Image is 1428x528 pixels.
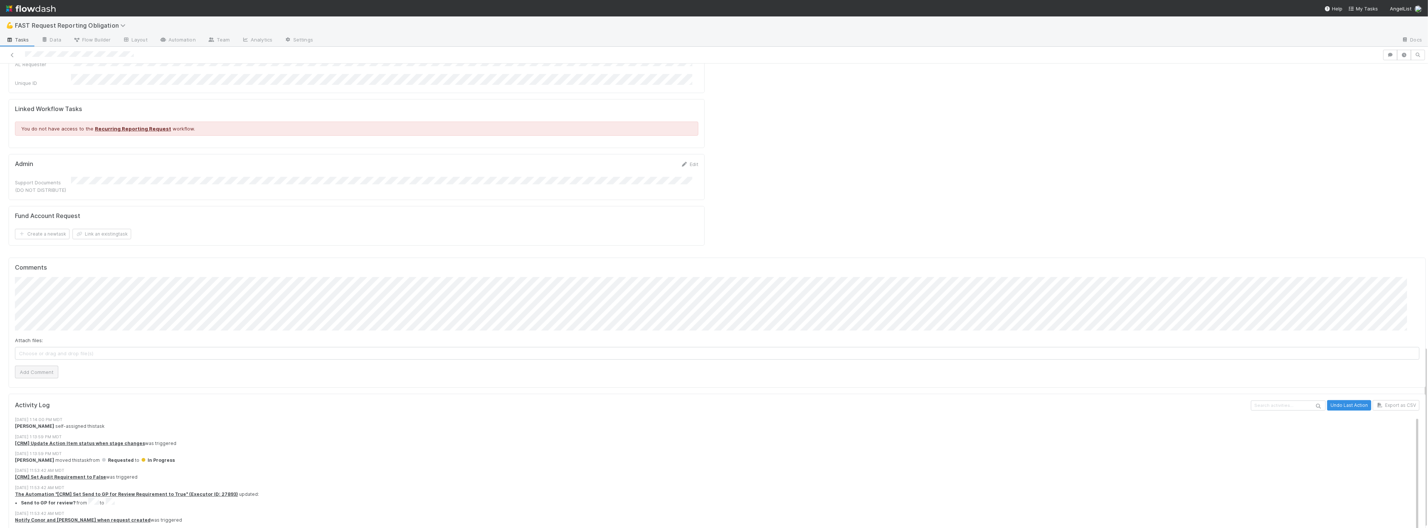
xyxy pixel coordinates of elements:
div: [DATE] 11:53:42 AM MDT [15,467,1426,474]
h5: Fund Account Request [15,212,80,220]
div: was triggered [15,440,1426,447]
div: [DATE] 1:13:59 PM MDT [15,451,1426,457]
span: 💪 [6,22,13,28]
a: Analytics [236,34,278,46]
img: logo-inverted-e16ddd16eac7371096b0.svg [6,2,56,15]
div: [DATE] 1:13:59 PM MDT [15,434,1426,440]
span: My Tasks [1348,6,1378,12]
div: Help [1325,5,1342,12]
div: Unique ID [15,79,71,87]
a: [CRM] Set Audit Requirement to False [15,474,106,480]
a: Settings [278,34,319,46]
button: Export as CSV [1373,400,1419,411]
li: from to [21,498,1426,507]
strong: [PERSON_NAME] [15,457,54,463]
button: Link an existingtask [72,229,131,239]
input: Search activities... [1251,400,1326,411]
a: The Automation "[CRM] Set Send to GP for Review Requirement to True" (Executor ID: 27893) [15,491,238,497]
div: moved this task from to [15,457,1426,464]
a: My Tasks [1348,5,1378,12]
h5: Linked Workflow Tasks [15,105,698,113]
div: self-assigned this task [15,423,1426,430]
a: Edit [681,161,698,167]
div: [DATE] 11:53:42 AM MDT [15,485,1426,491]
span: Flow Builder [73,36,111,43]
a: Team [202,34,236,46]
h5: Activity Log [15,402,1249,409]
span: Requested [101,457,134,463]
strong: Send to GP for review? [21,500,75,506]
span: In Progress [140,457,175,463]
span: Tasks [6,36,29,43]
a: Layout [117,34,154,46]
span: AngelList [1390,6,1412,12]
div: updated: [15,491,1426,507]
h5: Admin [15,160,33,168]
div: was triggered [15,517,1426,524]
a: Automation [154,34,202,46]
strong: [PERSON_NAME] [15,423,54,429]
div: You do not have access to the workflow. [15,122,698,136]
button: Add Comment [15,366,58,378]
button: Create a newtask [15,229,69,239]
div: [DATE] 11:53:42 AM MDT [15,510,1426,517]
a: Notify Conor and [PERSON_NAME] when request created [15,517,151,523]
a: Data [35,34,67,46]
h5: Comments [15,264,1419,271]
div: [DATE] 1:14:00 PM MDT [15,417,1426,423]
div: was triggered [15,474,1426,481]
a: [CRM] Update Action Item status when stage changes [15,440,145,446]
div: Support Documents (DO NOT DISTRIBUTE) [15,179,71,194]
div: AL Requester [15,61,71,68]
span: Choose or drag and drop file(s) [15,347,1419,359]
button: Undo Last Action [1327,400,1371,411]
span: FAST Request Reporting Obligation [15,22,129,29]
a: Flow Builder [67,34,117,46]
a: Docs [1395,34,1428,46]
a: Recurring Reporting Request [95,126,171,132]
img: avatar_8d06466b-a936-4205-8f52-b0cc03e2a179.png [1415,5,1422,13]
label: Attach files: [15,337,43,344]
